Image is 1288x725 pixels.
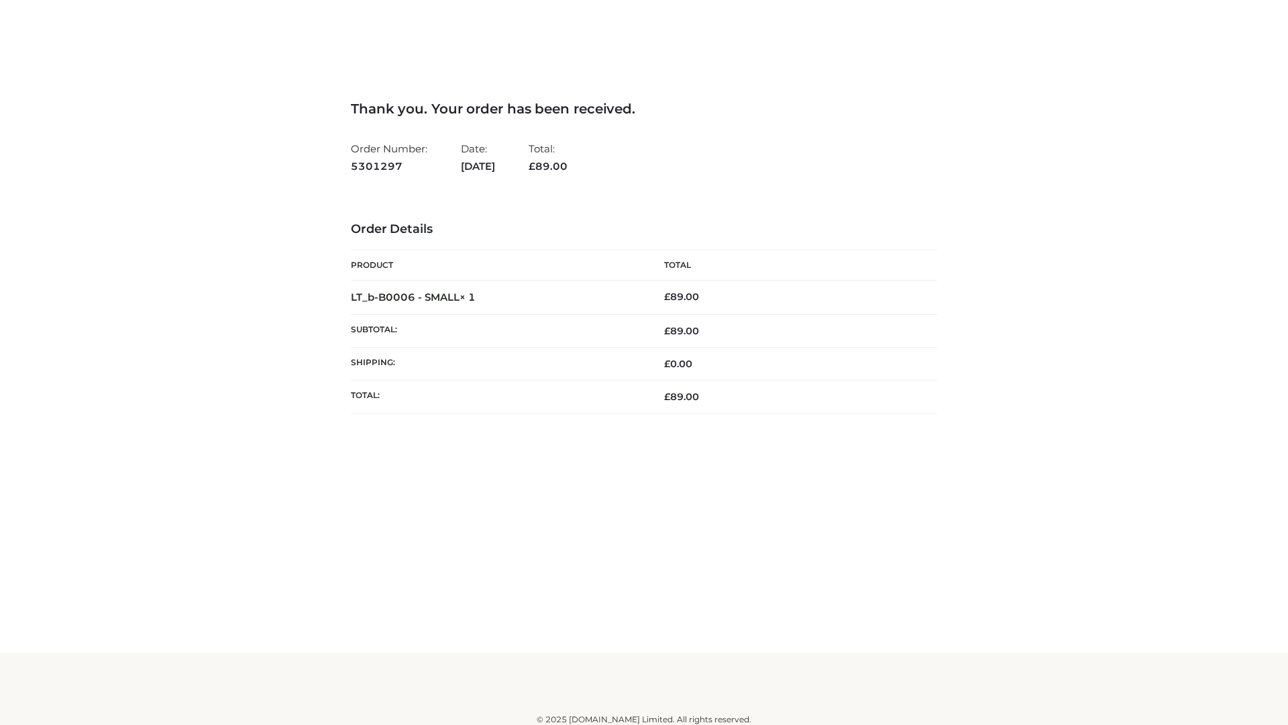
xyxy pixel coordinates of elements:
[664,391,699,403] span: 89.00
[351,222,937,237] h3: Order Details
[461,158,495,175] strong: [DATE]
[351,158,427,175] strong: 5301297
[664,391,670,403] span: £
[664,358,692,370] bdi: 0.00
[664,291,670,303] span: £
[351,381,644,414] th: Total:
[461,137,495,178] li: Date:
[351,348,644,381] th: Shipping:
[644,250,937,281] th: Total
[351,101,937,117] h3: Thank you. Your order has been received.
[529,160,535,173] span: £
[664,325,699,337] span: 89.00
[460,291,476,303] strong: × 1
[664,358,670,370] span: £
[664,325,670,337] span: £
[351,137,427,178] li: Order Number:
[351,291,476,303] strong: LT_b-B0006 - SMALL
[529,160,568,173] span: 89.00
[664,291,699,303] bdi: 89.00
[351,314,644,347] th: Subtotal:
[351,250,644,281] th: Product
[529,137,568,178] li: Total:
